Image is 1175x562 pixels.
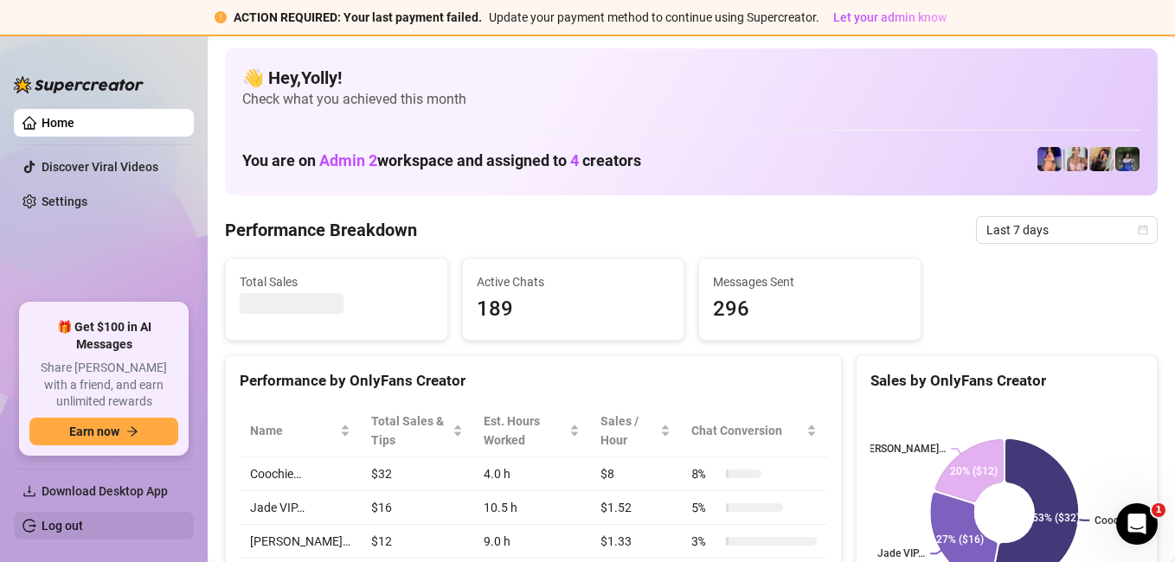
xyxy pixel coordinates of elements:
a: Log out [42,519,83,533]
div: Performance by OnlyFans Creator [240,369,827,393]
span: 1 [1152,503,1165,517]
span: Let your admin know [833,10,947,24]
td: 4.0 h [473,457,590,491]
span: calendar [1138,225,1148,235]
td: Jade VIP… [240,491,361,525]
th: Chat Conversion [681,405,827,457]
div: Est. Hours Worked [484,412,566,450]
td: [PERSON_NAME]… [240,525,361,559]
text: Coochie… [1095,514,1140,527]
td: 10.5 h [473,491,590,525]
text: Jade VIP… [877,548,925,560]
a: Settings [42,195,87,208]
span: Admin 2 [319,151,377,169]
h4: 👋 Hey, Yolly ! [242,66,1140,90]
td: $32 [361,457,473,491]
text: [PERSON_NAME]… [860,443,947,455]
img: Coochie [1115,147,1140,171]
span: Share [PERSON_NAME] with a friend, and earn unlimited rewards [29,360,178,411]
span: 8 % [691,464,719,483]
span: 5 % [691,498,719,517]
a: Home [42,116,74,130]
td: $12 [361,525,473,559]
td: $1.52 [590,491,681,525]
td: Coochie… [240,457,361,491]
img: Lana [1063,147,1088,171]
td: $8 [590,457,681,491]
span: Name [250,421,337,440]
th: Sales / Hour [590,405,681,457]
span: Update your payment method to continue using Supercreator. [489,10,819,24]
span: Last 7 days [986,217,1147,243]
span: Chat Conversion [691,421,803,440]
h1: You are on workspace and assigned to creators [242,151,641,170]
span: exclamation-circle [215,11,227,23]
span: 296 [713,293,907,326]
button: Earn nowarrow-right [29,418,178,445]
img: Chyna [1037,147,1062,171]
span: Earn now [69,425,119,438]
span: 🎁 Get $100 in AI Messages [29,319,178,353]
img: Jade VIP [1089,147,1114,171]
span: 3 % [691,532,719,551]
span: 4 [570,151,579,169]
span: Check what you achieved this month [242,90,1140,109]
span: Messages Sent [713,272,907,291]
span: Active Chats [477,272,671,291]
th: Name [240,405,361,457]
img: logo-BBDzfeDw.svg [14,76,144,93]
span: 189 [477,293,671,326]
td: 9.0 h [473,525,590,559]
h4: Performance Breakdown [225,218,417,242]
td: $16 [361,491,473,525]
div: Sales by OnlyFans Creator [870,369,1143,393]
span: arrow-right [126,425,138,437]
a: Discover Viral Videos [42,160,158,174]
span: Download Desktop App [42,484,168,498]
iframe: Intercom live chat [1116,503,1158,545]
button: Let your admin know [826,7,953,28]
span: Total Sales [240,272,433,291]
strong: ACTION REQUIRED: Your last payment failed. [234,10,482,24]
th: Total Sales & Tips [361,405,473,457]
span: download [22,484,36,498]
span: Total Sales & Tips [371,412,449,450]
td: $1.33 [590,525,681,559]
span: Sales / Hour [600,412,657,450]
